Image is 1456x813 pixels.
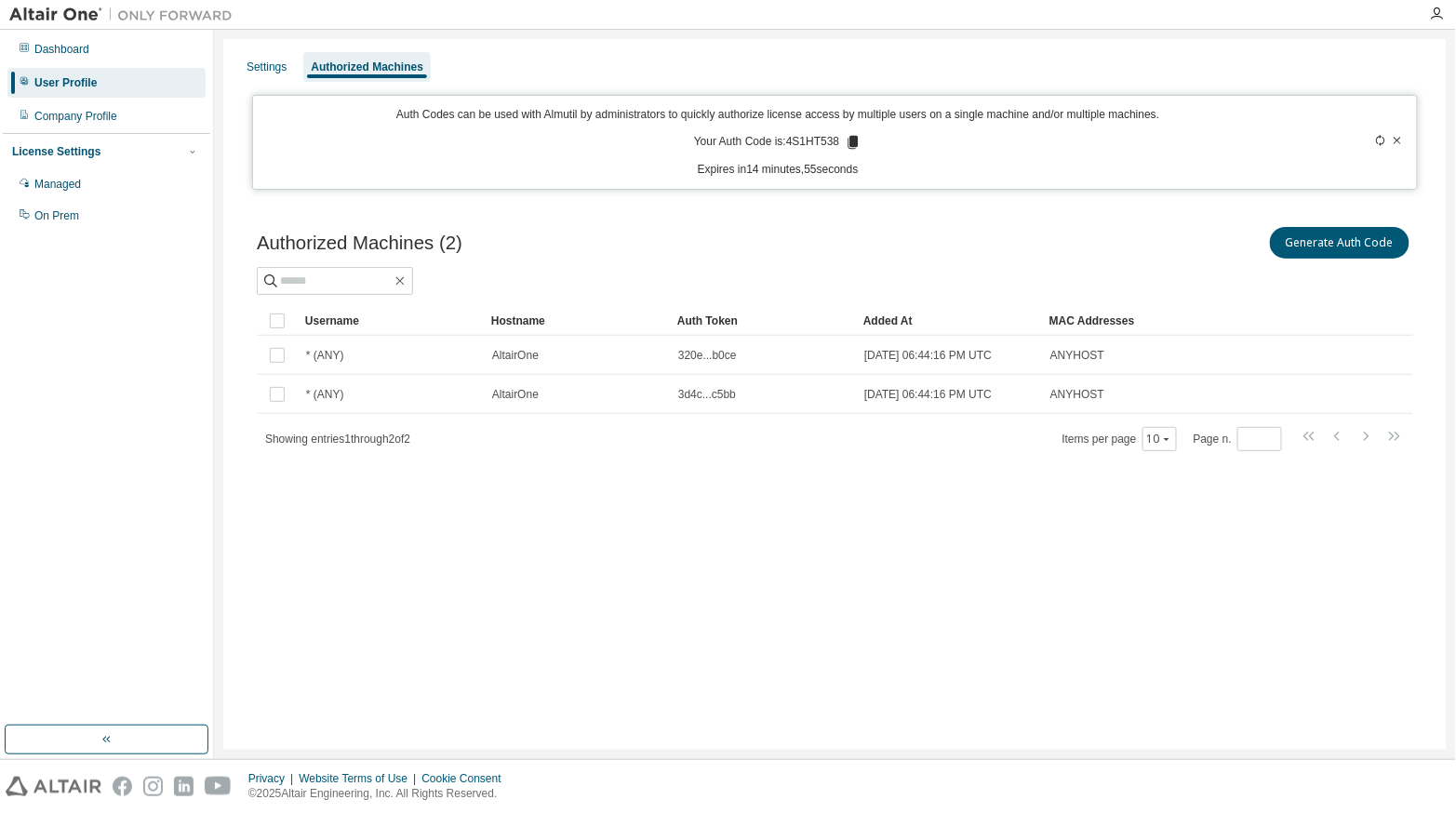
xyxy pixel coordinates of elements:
div: On Prem [34,208,79,223]
span: AltairOne [492,387,539,402]
div: Dashboard [34,42,89,57]
span: ANYHOST [1050,348,1104,363]
div: Cookie Consent [421,771,512,786]
div: User Profile [34,75,97,90]
img: youtube.svg [205,777,232,796]
div: Authorized Machines [311,60,423,74]
span: [DATE] 06:44:16 PM UTC [864,387,992,402]
div: Privacy [248,771,299,786]
span: AltairOne [492,348,539,363]
span: Showing entries 1 through 2 of 2 [265,433,410,446]
div: Hostname [491,306,662,336]
div: MAC Addresses [1049,306,1219,336]
p: Your Auth Code is: 4S1HT538 [694,134,862,151]
img: linkedin.svg [174,777,194,796]
span: [DATE] 06:44:16 PM UTC [864,348,992,363]
div: Website Terms of Use [299,771,421,786]
p: © 2025 Altair Engineering, Inc. All Rights Reserved. [248,786,513,802]
img: altair_logo.svg [6,777,101,796]
p: Auth Codes can be used with Almutil by administrators to quickly authorize license access by mult... [264,107,1291,123]
button: Generate Auth Code [1270,227,1409,259]
span: 320e...b0ce [678,348,737,363]
div: License Settings [12,144,100,159]
div: Managed [34,177,81,192]
div: Auth Token [677,306,848,336]
span: Authorized Machines (2) [257,233,462,254]
p: Expires in 14 minutes, 55 seconds [264,162,1291,178]
div: Company Profile [34,109,117,124]
img: Altair One [9,6,242,24]
div: Added At [863,306,1035,336]
button: 10 [1147,432,1172,446]
div: Settings [247,60,287,74]
div: Username [305,306,476,336]
span: ANYHOST [1050,387,1104,402]
img: instagram.svg [143,777,163,796]
span: Page n. [1194,427,1282,451]
span: * (ANY) [306,387,344,402]
span: 3d4c...c5bb [678,387,736,402]
span: * (ANY) [306,348,344,363]
span: Items per page [1062,427,1177,451]
img: facebook.svg [113,777,132,796]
